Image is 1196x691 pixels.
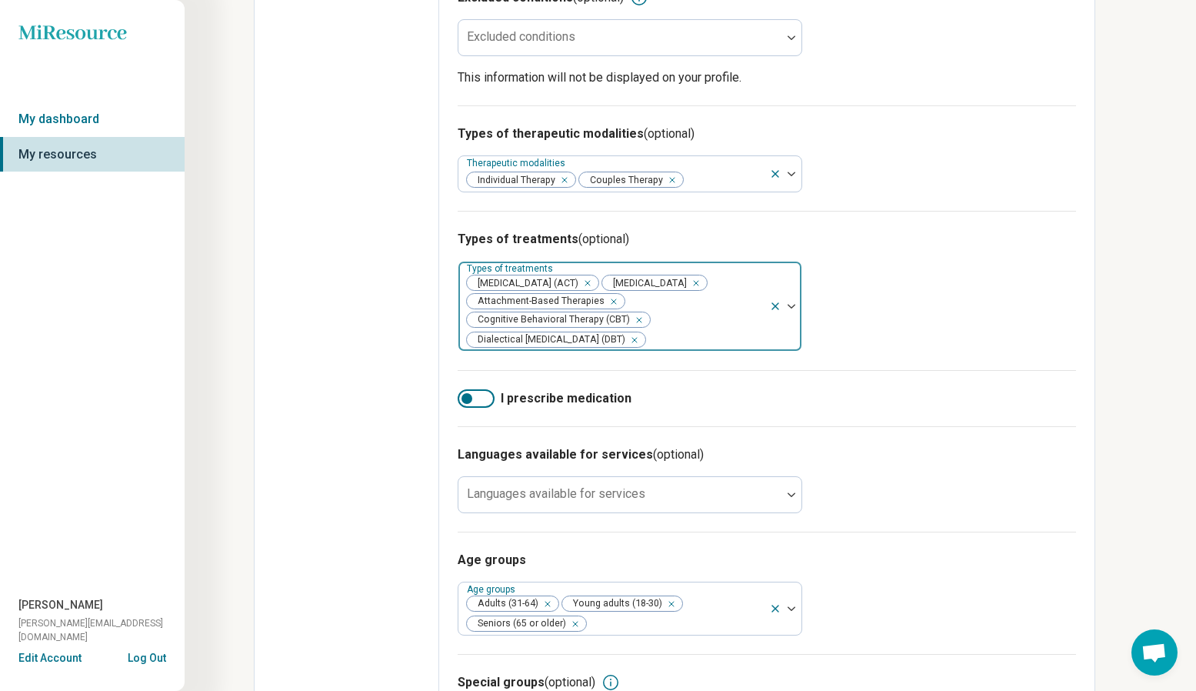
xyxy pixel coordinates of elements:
label: Age groups [467,584,518,595]
label: Types of treatments [467,263,556,274]
h3: Languages available for services [458,446,1076,464]
button: Log Out [128,650,166,663]
span: Attachment-Based Therapies [467,294,609,309]
span: (optional) [644,126,695,141]
h3: Types of therapeutic modalities [458,125,1076,143]
span: Couples Therapy [579,172,668,187]
span: I prescribe medication [501,389,631,408]
label: Therapeutic modalities [467,158,568,169]
div: Open chat [1131,629,1178,676]
span: (optional) [545,675,595,689]
label: Languages available for services [467,486,645,501]
span: Seniors (65 or older) [467,616,571,631]
label: Excluded conditions [467,29,575,44]
button: Edit Account [18,650,82,666]
span: [PERSON_NAME][EMAIL_ADDRESS][DOMAIN_NAME] [18,616,185,644]
span: Individual Therapy [467,172,560,187]
span: [MEDICAL_DATA] [602,275,691,290]
span: Cognitive Behavioral Therapy (CBT) [467,312,635,327]
span: Dialectical [MEDICAL_DATA] (DBT) [467,332,630,347]
span: Young adults (18-30) [562,596,667,611]
span: [PERSON_NAME] [18,597,103,613]
h3: Age groups [458,551,1076,569]
h3: Types of treatments [458,230,1076,249]
p: This information will not be displayed on your profile. [458,68,1076,87]
span: (optional) [653,447,704,462]
span: (optional) [578,232,629,246]
span: [MEDICAL_DATA] (ACT) [467,275,583,290]
span: Adults (31-64) [467,596,543,611]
